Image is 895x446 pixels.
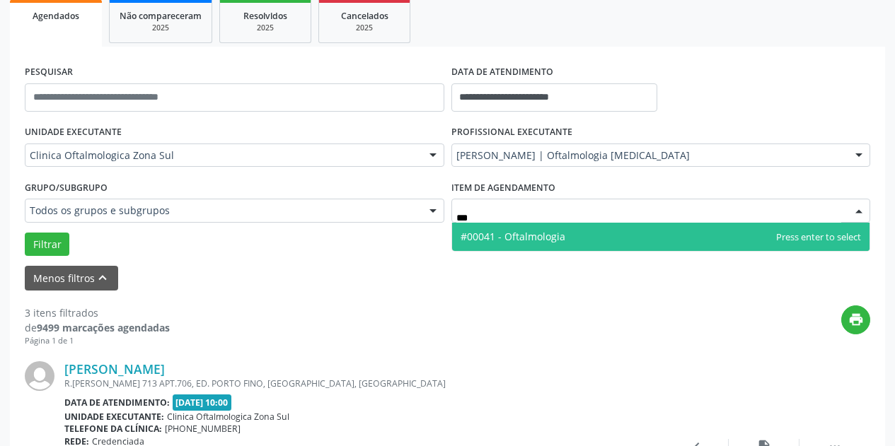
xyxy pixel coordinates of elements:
button: Menos filtroskeyboard_arrow_up [25,266,118,291]
b: Telefone da clínica: [64,423,162,435]
span: Agendados [33,10,79,22]
strong: 9499 marcações agendadas [37,321,170,334]
div: Página 1 de 1 [25,335,170,347]
i: print [848,312,864,327]
div: de [25,320,170,335]
b: Data de atendimento: [64,397,170,409]
span: Não compareceram [120,10,202,22]
label: DATA DE ATENDIMENTO [451,61,553,83]
span: Todos os grupos e subgrupos [30,204,415,218]
span: [PHONE_NUMBER] [165,423,241,435]
div: R.[PERSON_NAME] 713 APT.706, ED. PORTO FINO, [GEOGRAPHIC_DATA], [GEOGRAPHIC_DATA] [64,377,658,389]
div: 3 itens filtrados [25,305,170,320]
button: print [841,305,870,334]
span: Clinica Oftalmologica Zona Sul [30,148,415,163]
button: Filtrar [25,233,69,257]
div: 2025 [329,23,400,33]
label: Item de agendamento [451,177,555,199]
span: Clinica Oftalmologica Zona Sul [167,411,289,423]
div: 2025 [230,23,301,33]
span: [DATE] 10:00 [173,394,232,411]
label: UNIDADE EXECUTANTE [25,122,122,143]
label: PESQUISAR [25,61,73,83]
span: [PERSON_NAME] | Oftalmologia [MEDICAL_DATA] [456,148,842,163]
div: 2025 [120,23,202,33]
a: [PERSON_NAME] [64,361,165,377]
b: Unidade executante: [64,411,164,423]
span: #00041 - Oftalmologia [461,230,565,243]
span: Resolvidos [243,10,287,22]
i: keyboard_arrow_up [95,270,110,286]
img: img [25,361,54,391]
span: Cancelados [341,10,388,22]
label: Grupo/Subgrupo [25,177,108,199]
label: PROFISSIONAL EXECUTANTE [451,122,572,143]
